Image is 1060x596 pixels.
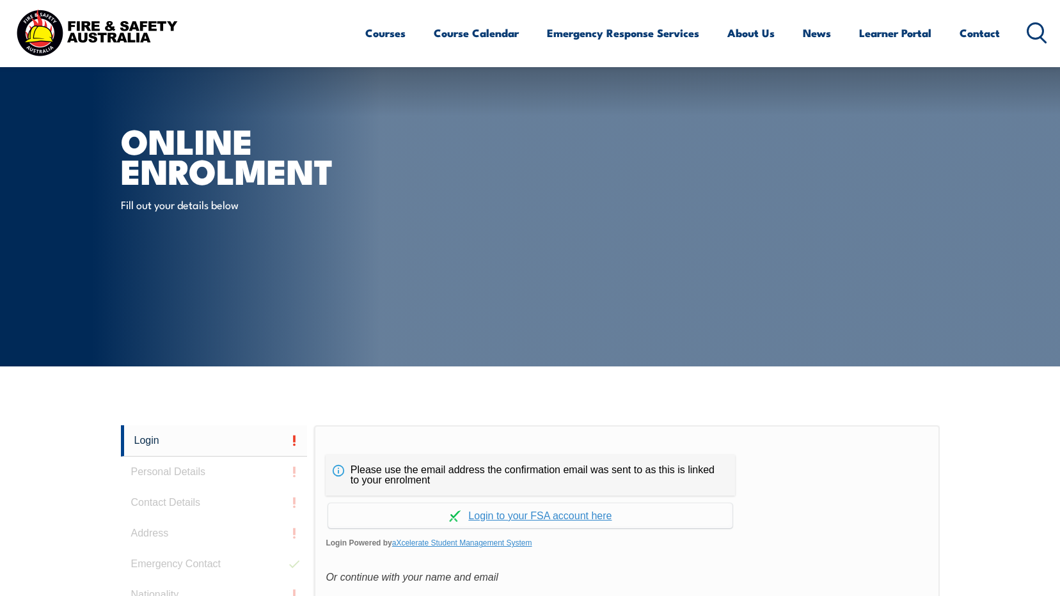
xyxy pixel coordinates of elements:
[326,455,735,496] div: Please use the email address the confirmation email was sent to as this is linked to your enrolment
[326,533,928,553] span: Login Powered by
[121,197,354,212] p: Fill out your details below
[326,568,928,587] div: Or continue with your name and email
[449,510,461,522] img: Log in withaxcelerate
[121,125,437,185] h1: Online Enrolment
[365,16,406,50] a: Courses
[121,425,308,457] a: Login
[392,538,532,547] a: aXcelerate Student Management System
[727,16,775,50] a: About Us
[960,16,1000,50] a: Contact
[859,16,931,50] a: Learner Portal
[547,16,699,50] a: Emergency Response Services
[803,16,831,50] a: News
[434,16,519,50] a: Course Calendar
